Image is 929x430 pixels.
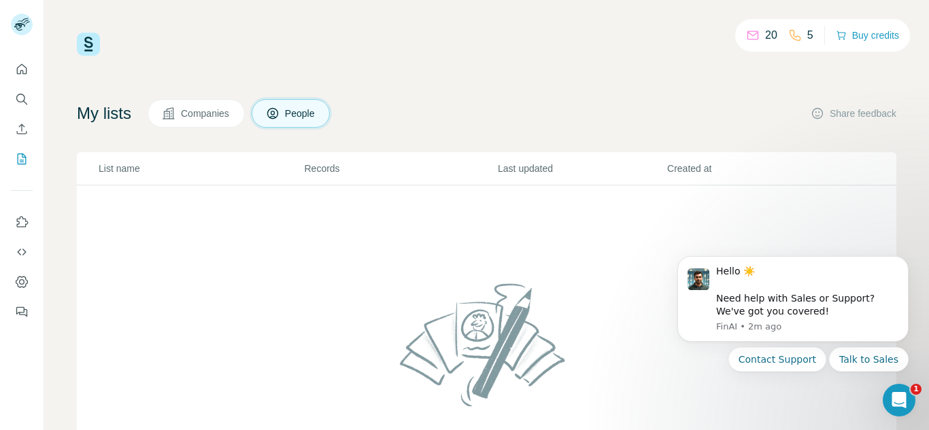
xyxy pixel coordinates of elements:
span: 1 [911,384,922,395]
button: My lists [11,147,33,171]
button: Use Surfe on LinkedIn [11,210,33,234]
h4: My lists [77,103,131,124]
button: Buy credits [836,26,899,45]
p: Records [304,162,496,175]
button: Enrich CSV [11,117,33,141]
span: People [285,107,316,120]
button: Share feedback [811,107,896,120]
img: Surfe Logo [77,33,100,56]
p: 20 [765,27,777,43]
iframe: Intercom live chat [883,384,915,416]
button: Search [11,87,33,111]
p: Last updated [498,162,666,175]
p: List name [99,162,303,175]
img: No lists found [394,272,579,417]
p: 5 [807,27,813,43]
span: Companies [181,107,231,120]
button: Use Surfe API [11,240,33,264]
button: Feedback [11,300,33,324]
p: Created at [667,162,835,175]
button: Dashboard [11,270,33,294]
iframe: Intercom notifications message [657,239,929,423]
button: Quick start [11,57,33,82]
